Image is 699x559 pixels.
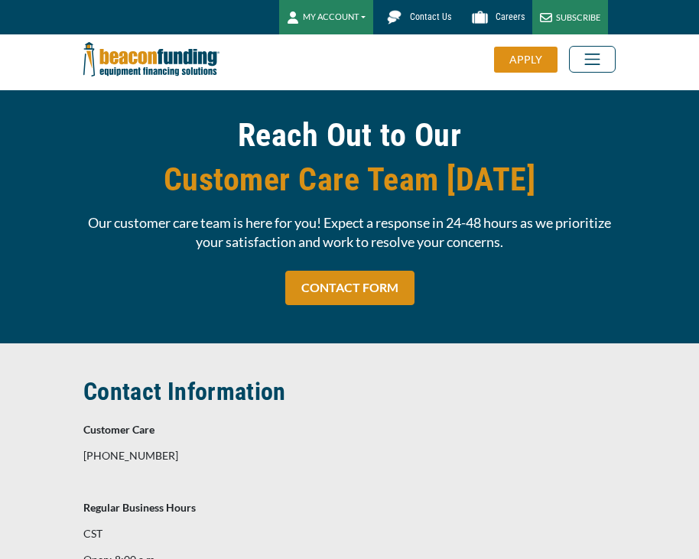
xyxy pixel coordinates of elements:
img: Beacon Funding Careers [467,4,493,31]
div: APPLY [494,47,558,73]
span: Our customer care team is here for you! Expect a response in 24-48 hours as we prioritize your sa... [83,213,616,252]
img: Beacon Funding Corporation logo [83,34,219,84]
img: Beacon Funding chat [381,4,408,31]
a: CONTACT FORM [285,271,415,305]
p: [PHONE_NUMBER] [83,447,616,465]
span: Customer Care Team [DATE] [83,158,616,202]
a: APPLY [494,47,569,73]
a: Contact Us [373,4,459,31]
h2: Contact Information [83,374,616,409]
h1: Reach Out to Our [83,113,616,202]
button: Toggle navigation [569,46,616,73]
span: Careers [496,11,525,22]
strong: Customer Care [83,423,154,436]
span: Contact Us [410,11,451,22]
a: Careers [459,4,532,31]
strong: Regular Business Hours [83,501,196,514]
p: CST [83,525,616,543]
